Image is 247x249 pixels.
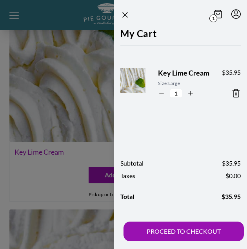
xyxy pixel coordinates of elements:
button: Close panel [120,10,130,20]
span: Total [120,192,134,201]
span: Subtotal [120,159,143,168]
img: Product Image [116,60,164,108]
span: 1 [209,14,217,22]
span: Taxes [120,171,135,180]
span: $ 35.95 [222,159,241,168]
button: Menu [231,9,241,19]
span: $ 35.95 [222,192,241,201]
button: PROCEED TO CHECKOUT [123,222,244,241]
span: $ 0.00 [225,171,241,180]
span: Size: Large [158,80,209,87]
span: $ 35.95 [222,68,241,77]
h2: My Cart [120,27,241,45]
span: Key Lime Cream [158,68,209,78]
